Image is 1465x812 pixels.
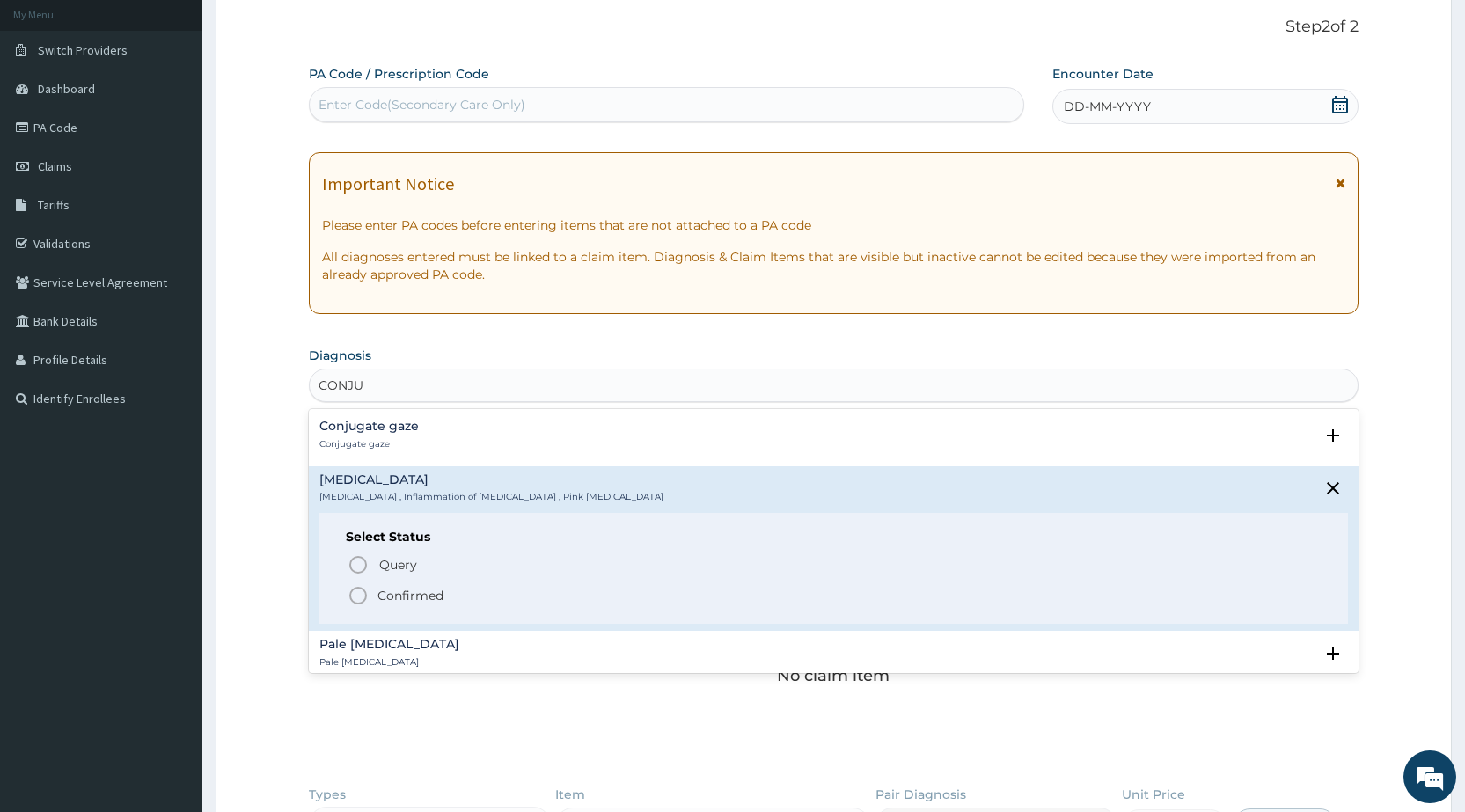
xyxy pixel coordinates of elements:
[379,556,417,574] span: Query
[348,585,369,606] i: status option filled
[92,99,296,121] div: Chat with us now
[38,158,72,174] span: Claims
[319,96,525,113] div: Enter Code(Secondary Care Only)
[319,420,419,433] h4: Conjugate gaze
[377,587,443,604] p: Confirmed
[102,222,243,399] span: We're online!
[9,480,335,542] textarea: Type your message and hit 'Enter'
[289,9,331,51] div: Minimize live chat window
[322,248,1345,283] p: All diagnoses entered must be linked to a claim item. Diagnosis & Claim Items that are visible bu...
[309,65,489,83] label: PA Code / Prescription Code
[346,530,1322,544] h6: Select Status
[1052,65,1154,83] label: Encounter Date
[319,491,663,503] p: [MEDICAL_DATA] , Inflammation of [MEDICAL_DATA] , Pink [MEDICAL_DATA]
[1322,425,1344,446] i: open select status
[777,667,890,684] p: No claim item
[1322,643,1344,664] i: open select status
[309,18,1359,37] p: Step 2 of 2
[322,216,1345,234] p: Please enter PA codes before entering items that are not attached to a PA code
[33,88,71,132] img: d_794563401_company_1708531726252_794563401
[1322,478,1344,499] i: close select status
[309,347,371,364] label: Diagnosis
[322,174,454,194] h1: Important Notice
[319,656,459,669] p: Pale [MEDICAL_DATA]
[1064,98,1151,115] span: DD-MM-YYYY
[319,438,419,450] p: Conjugate gaze
[38,81,95,97] span: Dashboard
[319,638,459,651] h4: Pale [MEDICAL_DATA]
[348,554,369,575] i: status option query
[38,42,128,58] span: Switch Providers
[38,197,70,213] span: Tariffs
[319,473,663,486] h4: [MEDICAL_DATA]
